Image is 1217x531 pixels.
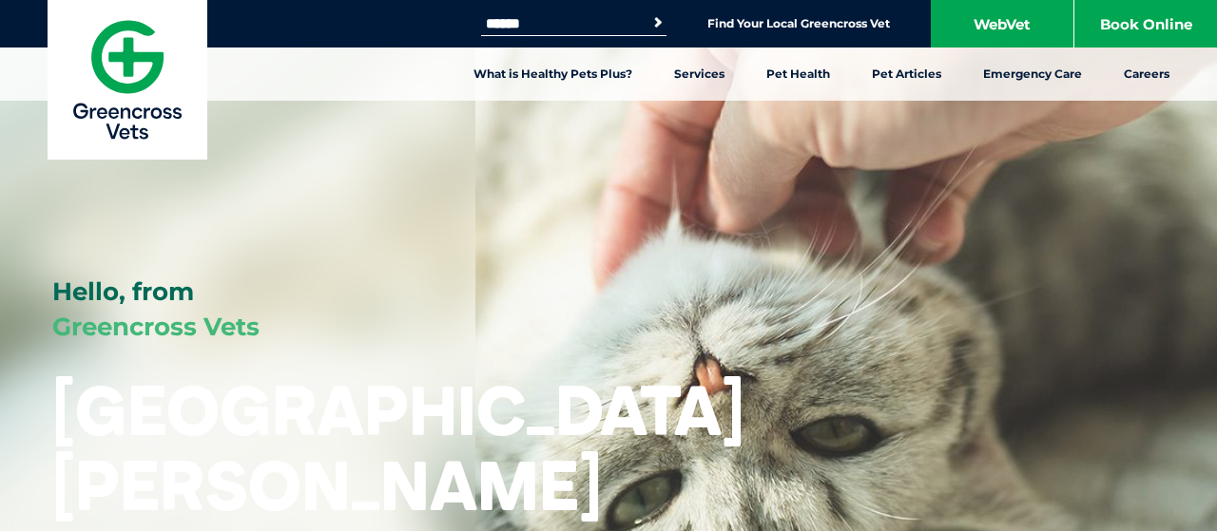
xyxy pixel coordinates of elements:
[851,47,962,101] a: Pet Articles
[648,13,667,32] button: Search
[962,47,1103,101] a: Emergency Care
[52,312,260,342] span: Greencross Vets
[52,372,744,522] h1: [GEOGRAPHIC_DATA][PERSON_NAME]
[653,47,745,101] a: Services
[52,276,194,307] span: Hello, from
[707,16,890,31] a: Find Your Local Greencross Vet
[453,47,653,101] a: What is Healthy Pets Plus?
[1103,47,1190,101] a: Careers
[745,47,851,101] a: Pet Health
